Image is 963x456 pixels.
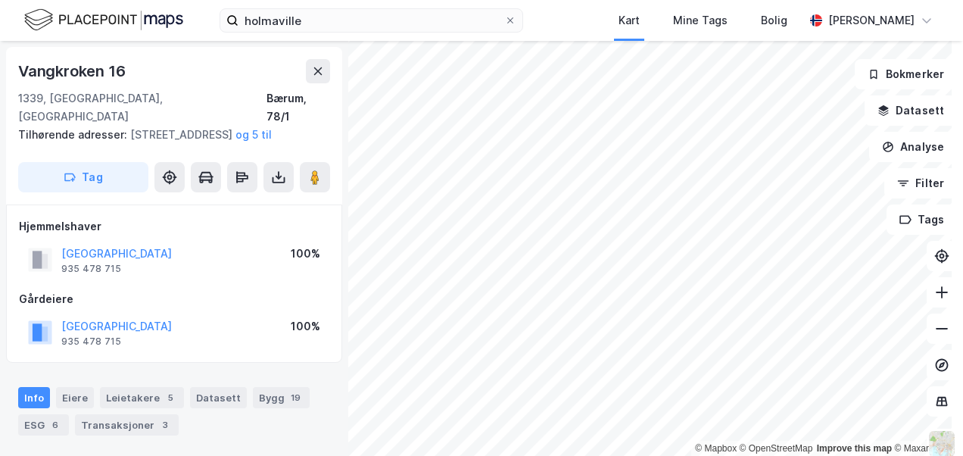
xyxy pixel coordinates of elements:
[887,383,963,456] iframe: Chat Widget
[18,59,128,83] div: Vangkroken 16
[100,387,184,408] div: Leietakere
[18,89,266,126] div: 1339, [GEOGRAPHIC_DATA], [GEOGRAPHIC_DATA]
[18,414,69,436] div: ESG
[18,162,148,192] button: Tag
[266,89,330,126] div: Bærum, 78/1
[48,417,63,433] div: 6
[291,317,320,336] div: 100%
[18,387,50,408] div: Info
[695,443,737,454] a: Mapbox
[884,168,957,198] button: Filter
[19,290,329,308] div: Gårdeiere
[238,9,504,32] input: Søk på adresse, matrikkel, gårdeiere, leietakere eller personer
[288,390,304,405] div: 19
[855,59,957,89] button: Bokmerker
[887,205,957,235] button: Tags
[619,11,640,30] div: Kart
[61,263,121,275] div: 935 478 715
[673,11,728,30] div: Mine Tags
[24,7,183,33] img: logo.f888ab2527a4732fd821a326f86c7f29.svg
[18,128,130,141] span: Tilhørende adresser:
[869,132,957,162] button: Analyse
[190,387,247,408] div: Datasett
[291,245,320,263] div: 100%
[56,387,94,408] div: Eiere
[163,390,178,405] div: 5
[61,336,121,348] div: 935 478 715
[761,11,787,30] div: Bolig
[19,217,329,236] div: Hjemmelshaver
[865,95,957,126] button: Datasett
[253,387,310,408] div: Bygg
[18,126,318,144] div: [STREET_ADDRESS]
[740,443,813,454] a: OpenStreetMap
[817,443,892,454] a: Improve this map
[157,417,173,433] div: 3
[75,414,179,436] div: Transaksjoner
[828,11,915,30] div: [PERSON_NAME]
